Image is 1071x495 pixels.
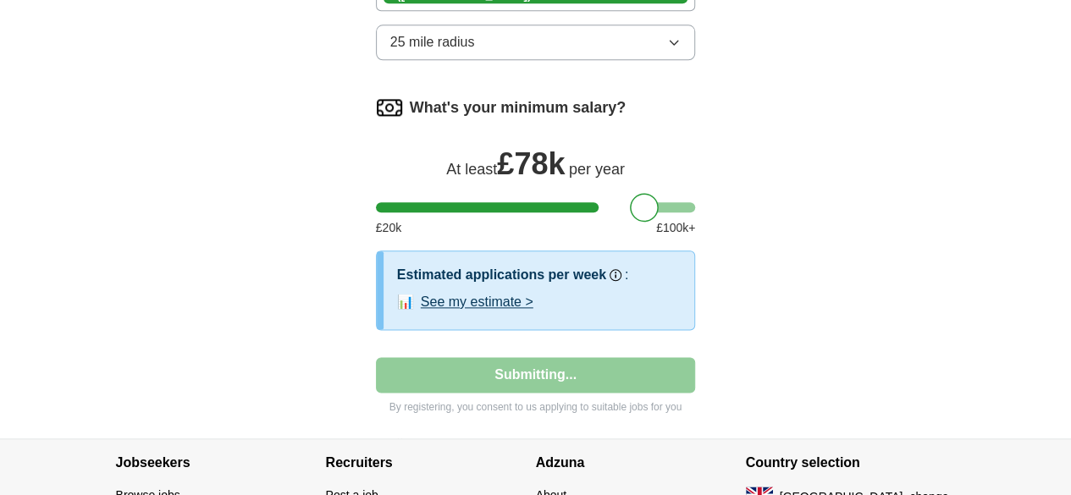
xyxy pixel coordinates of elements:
[421,292,533,312] button: See my estimate >
[376,25,696,60] button: 25 mile radius
[625,265,628,285] h3: :
[569,161,625,178] span: per year
[390,32,475,52] span: 25 mile radius
[376,94,403,121] img: salary.png
[410,96,626,119] label: What's your minimum salary?
[376,219,401,237] span: £ 20 k
[376,357,696,393] button: Submitting...
[497,146,565,181] span: £ 78k
[397,292,414,312] span: 📊
[446,161,497,178] span: At least
[397,265,606,285] h3: Estimated applications per week
[746,439,956,487] h4: Country selection
[376,399,696,415] p: By registering, you consent to us applying to suitable jobs for you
